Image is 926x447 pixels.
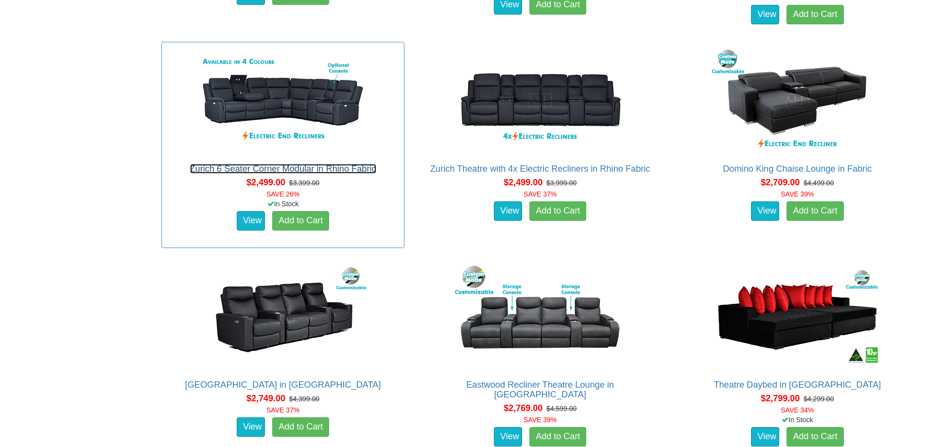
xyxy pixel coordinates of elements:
del: $4,299.00 [804,395,834,403]
font: SAVE 26% [266,190,299,198]
a: Eastwood Recliner Theatre Lounge in [GEOGRAPHIC_DATA] [466,380,614,399]
font: SAVE 37% [524,190,557,198]
a: Add to Cart [272,211,329,231]
a: View [494,427,522,447]
span: $2,499.00 [504,178,542,187]
font: SAVE 39% [781,190,814,198]
a: Add to Cart [529,201,586,221]
img: Zurich Theatre with 4x Electric Recliners in Rhino Fabric [453,47,628,154]
a: View [237,211,265,231]
a: Add to Cart [272,417,329,437]
a: Zurich Theatre with 4x Electric Recliners in Rhino Fabric [430,164,650,174]
span: $2,769.00 [504,403,542,413]
span: $2,709.00 [761,178,800,187]
div: In Stock [674,415,921,425]
a: Add to Cart [786,5,843,24]
a: Add to Cart [786,427,843,447]
del: $3,399.00 [289,179,319,187]
div: In Stock [159,199,406,209]
a: View [237,417,265,437]
a: [GEOGRAPHIC_DATA] in [GEOGRAPHIC_DATA] [185,380,381,390]
img: Bond Theatre Lounge in Fabric [195,263,370,370]
a: View [494,201,522,221]
img: Zurich 6 Seater Corner Modular in Rhino Fabric [195,47,370,154]
del: $4,599.00 [546,405,577,412]
a: Add to Cart [529,427,586,447]
del: $4,499.00 [804,179,834,187]
font: SAVE 37% [266,406,299,414]
del: $4,399.00 [289,395,319,403]
img: Theatre Daybed in Fabric [710,263,885,370]
span: $2,499.00 [246,178,285,187]
a: Theatre Daybed in [GEOGRAPHIC_DATA] [714,380,881,390]
img: Eastwood Recliner Theatre Lounge in Fabric [453,263,628,370]
del: $3,999.00 [546,179,577,187]
a: View [751,427,779,447]
a: View [751,201,779,221]
font: SAVE 39% [524,416,557,424]
a: Domino King Chaise Lounge in Fabric [723,164,872,174]
span: $2,749.00 [246,393,285,403]
span: $2,799.00 [761,393,800,403]
a: View [751,5,779,24]
img: Domino King Chaise Lounge in Fabric [710,47,885,154]
a: Zurich 6 Seater Corner Modular in Rhino Fabric [190,164,376,174]
a: Add to Cart [786,201,843,221]
font: SAVE 34% [781,406,814,414]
